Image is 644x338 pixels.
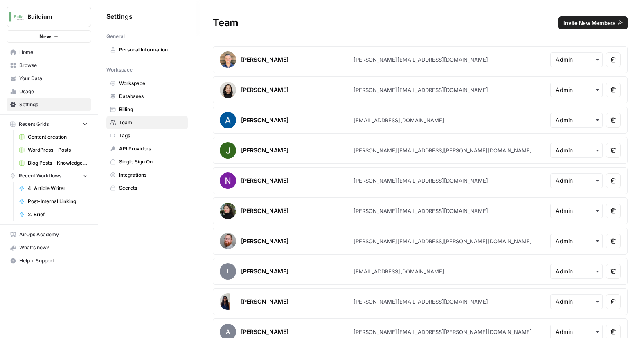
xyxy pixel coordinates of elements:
[28,211,88,218] span: 2. Brief
[558,16,628,29] button: Invite New Members
[241,146,288,154] div: [PERSON_NAME]
[15,143,91,157] a: WordPress - Posts
[7,254,91,267] button: Help + Support
[556,298,597,306] input: Admin
[7,30,91,43] button: New
[119,171,184,179] span: Integrations
[106,142,188,155] a: API Providers
[106,77,188,90] a: Workspace
[15,130,91,143] a: Content creation
[106,43,188,56] a: Personal Information
[106,66,133,74] span: Workspace
[241,298,288,306] div: [PERSON_NAME]
[220,142,236,159] img: avatar
[556,86,597,94] input: Admin
[106,129,188,142] a: Tags
[28,198,88,205] span: Post-Internal Linking
[119,106,184,113] span: Billing
[106,33,125,40] span: General
[19,257,88,264] span: Help + Support
[15,208,91,221] a: 2. Brief
[354,146,532,154] div: [PERSON_NAME][EMAIL_ADDRESS][PERSON_NAME][DOMAIN_NAME]
[19,101,88,108] span: Settings
[220,112,236,128] img: avatar
[28,146,88,154] span: WordPress - Posts
[220,263,236,280] span: I
[354,298,488,306] div: [PERSON_NAME][EMAIL_ADDRESS][DOMAIN_NAME]
[19,231,88,238] span: AirOps Academy
[119,119,184,126] span: Team
[15,195,91,208] a: Post-Internal Linking
[241,267,288,275] div: [PERSON_NAME]
[556,207,597,215] input: Admin
[119,93,184,100] span: Databases
[106,103,188,116] a: Billing
[241,56,288,64] div: [PERSON_NAME]
[556,237,597,245] input: Admin
[28,133,88,141] span: Content creation
[220,82,236,98] img: avatar
[241,116,288,124] div: [PERSON_NAME]
[106,90,188,103] a: Databases
[7,72,91,85] a: Your Data
[556,116,597,124] input: Admin
[106,116,188,129] a: Team
[7,85,91,98] a: Usage
[7,59,91,72] a: Browse
[241,207,288,215] div: [PERSON_NAME]
[106,155,188,168] a: Single Sign On
[354,116,444,124] div: [EMAIL_ADDRESS][DOMAIN_NAME]
[220,233,236,249] img: avatar
[106,11,133,21] span: Settings
[241,177,288,185] div: [PERSON_NAME]
[196,16,644,29] div: Team
[241,86,288,94] div: [PERSON_NAME]
[7,241,91,254] button: What's new?
[27,13,77,21] span: Buildium
[119,132,184,139] span: Tags
[19,49,88,56] span: Home
[354,56,488,64] div: [PERSON_NAME][EMAIL_ADDRESS][DOMAIN_NAME]
[220,293,230,310] img: avatar
[119,46,184,54] span: Personal Information
[28,185,88,192] span: 4. Article Writer
[119,80,184,87] span: Workspace
[19,172,61,179] span: Recent Workflows
[19,75,88,82] span: Your Data
[556,328,597,336] input: Admin
[106,168,188,181] a: Integrations
[354,267,444,275] div: [EMAIL_ADDRESS][DOMAIN_NAME]
[7,228,91,241] a: AirOps Academy
[354,207,488,215] div: [PERSON_NAME][EMAIL_ADDRESS][DOMAIN_NAME]
[354,177,488,185] div: [PERSON_NAME][EMAIL_ADDRESS][DOMAIN_NAME]
[106,181,188,195] a: Secrets
[7,98,91,111] a: Settings
[7,242,91,254] div: What's new?
[7,7,91,27] button: Workspace: Buildium
[220,51,236,68] img: avatar
[15,182,91,195] a: 4. Article Writer
[7,118,91,130] button: Recent Grids
[19,88,88,95] span: Usage
[19,62,88,69] span: Browse
[15,157,91,170] a: Blog Posts - Knowledge Base.csv
[241,237,288,245] div: [PERSON_NAME]
[119,158,184,166] span: Single Sign On
[39,32,51,40] span: New
[119,184,184,192] span: Secrets
[556,146,597,154] input: Admin
[354,237,532,245] div: [PERSON_NAME][EMAIL_ADDRESS][PERSON_NAME][DOMAIN_NAME]
[220,172,236,189] img: avatar
[354,86,488,94] div: [PERSON_NAME][EMAIL_ADDRESS][DOMAIN_NAME]
[7,46,91,59] a: Home
[9,9,24,24] img: Buildium Logo
[354,328,532,336] div: [PERSON_NAME][EMAIL_ADDRESS][PERSON_NAME][DOMAIN_NAME]
[241,328,288,336] div: [PERSON_NAME]
[556,56,597,64] input: Admin
[119,145,184,152] span: API Providers
[556,267,597,275] input: Admin
[19,121,49,128] span: Recent Grids
[563,19,615,27] span: Invite New Members
[220,203,236,219] img: avatar
[28,159,88,167] span: Blog Posts - Knowledge Base.csv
